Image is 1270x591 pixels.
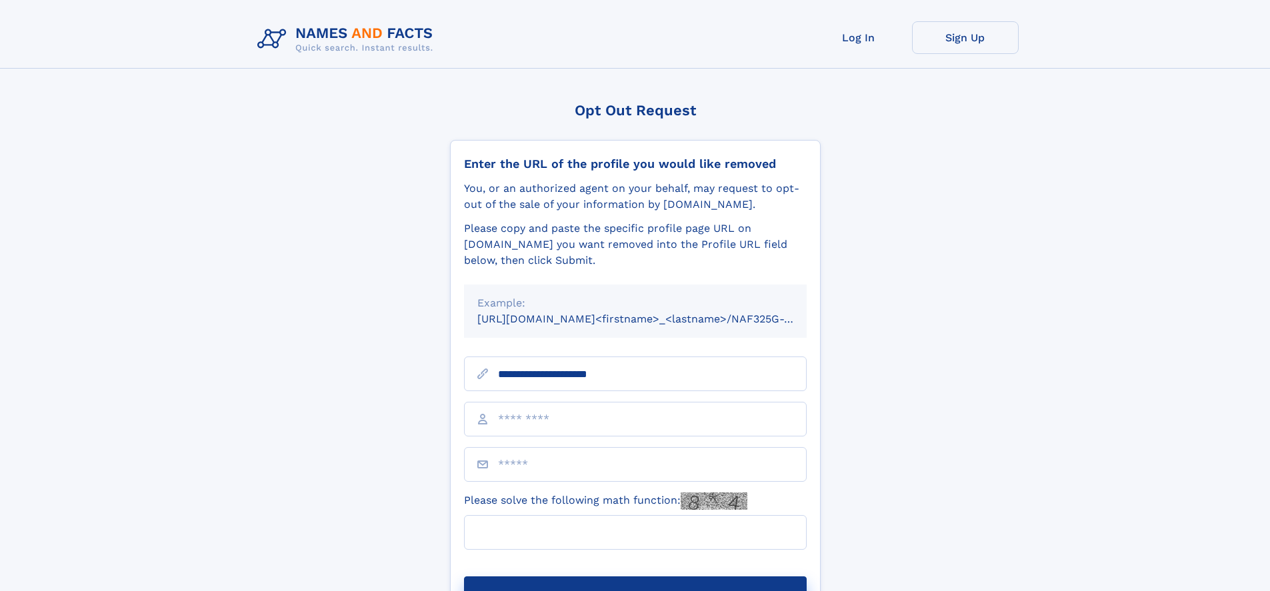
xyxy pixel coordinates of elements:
div: Please copy and paste the specific profile page URL on [DOMAIN_NAME] you want removed into the Pr... [464,221,807,269]
div: You, or an authorized agent on your behalf, may request to opt-out of the sale of your informatio... [464,181,807,213]
div: Enter the URL of the profile you would like removed [464,157,807,171]
small: [URL][DOMAIN_NAME]<firstname>_<lastname>/NAF325G-xxxxxxxx [477,312,832,325]
div: Opt Out Request [450,102,821,119]
label: Please solve the following math function: [464,492,747,510]
img: Logo Names and Facts [252,21,444,57]
a: Sign Up [912,21,1019,54]
a: Log In [805,21,912,54]
div: Example: [477,295,793,311]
